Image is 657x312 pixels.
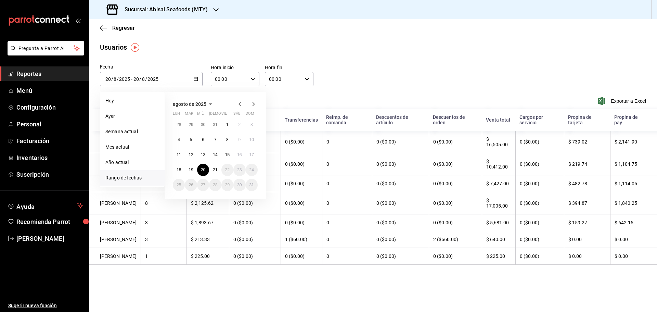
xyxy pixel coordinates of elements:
button: 4 de agosto de 2025 [173,134,185,146]
abbr: lunes [173,111,180,118]
th: 0 ($0.00) [281,131,322,153]
button: 14 de agosto de 2025 [209,149,221,161]
button: 29 de agosto de 2025 [221,179,233,191]
span: / [139,76,141,82]
th: 0 ($0.00) [281,248,322,265]
th: $ 640.00 [482,231,515,248]
th: 0 ($0.00) [429,175,482,192]
abbr: 30 de julio de 2025 [201,122,205,127]
button: Pregunta a Parrot AI [8,41,84,55]
th: 0 ($0.00) [429,192,482,214]
th: 8 [141,192,186,214]
th: $ 17,005.00 [482,192,515,214]
button: 11 de agosto de 2025 [173,149,185,161]
button: 30 de agosto de 2025 [233,179,245,191]
abbr: 28 de agosto de 2025 [213,183,217,187]
th: 0 [322,175,372,192]
button: 1 de agosto de 2025 [221,118,233,131]
th: Propina de tarjeta [564,109,610,131]
div: Usuarios [100,42,127,52]
button: 30 de julio de 2025 [197,118,209,131]
th: Venta total [482,109,515,131]
li: Hoy [100,93,165,109]
abbr: 4 de agosto de 2025 [178,137,180,142]
th: 2 ($660.00) [429,231,482,248]
th: 0 ($0.00) [429,153,482,175]
button: 15 de agosto de 2025 [221,149,233,161]
th: $ 482.78 [564,175,610,192]
span: / [117,76,119,82]
th: 0 ($0.00) [281,153,322,175]
span: Facturación [16,136,83,146]
button: 20 de agosto de 2025 [197,164,209,176]
img: Tooltip marker [131,43,139,52]
span: Regresar [112,25,135,31]
span: / [111,76,113,82]
th: 0 ($0.00) [515,153,564,175]
th: [PERSON_NAME] [89,214,141,231]
li: Rango de fechas [100,170,165,186]
th: $ 10,412.00 [482,153,515,175]
th: Propina de pay [610,109,657,131]
th: 0 ($0.00) [515,175,564,192]
button: Exportar a Excel [599,97,646,105]
abbr: 22 de agosto de 2025 [225,167,230,172]
button: 27 de agosto de 2025 [197,179,209,191]
button: 31 de agosto de 2025 [246,179,258,191]
th: $ 0.00 [564,231,610,248]
th: 0 ($0.00) [229,231,281,248]
th: $ 2,141.90 [610,131,657,153]
th: 0 ($0.00) [515,248,564,265]
th: 0 ($0.00) [515,192,564,214]
button: 9 de agosto de 2025 [233,134,245,146]
abbr: 5 de agosto de 2025 [190,137,192,142]
abbr: 6 de agosto de 2025 [202,137,204,142]
button: 3 de agosto de 2025 [246,118,258,131]
span: agosto de 2025 [173,101,206,107]
input: Year [119,76,130,82]
h3: Sucursal: Abisal Seafoods (MTY) [119,5,208,14]
span: - [131,76,132,82]
abbr: 1 de agosto de 2025 [226,122,229,127]
li: Semana actual [100,124,165,139]
th: $ 739.02 [564,131,610,153]
input: Month [142,76,145,82]
button: 18 de agosto de 2025 [173,164,185,176]
th: Nombre [89,109,141,131]
span: Pregunta a Parrot AI [18,45,74,52]
th: $ 5,681.00 [482,214,515,231]
abbr: 21 de agosto de 2025 [213,167,217,172]
button: 26 de agosto de 2025 [185,179,197,191]
span: Menú [16,86,83,95]
abbr: 30 de agosto de 2025 [237,183,242,187]
button: 25 de agosto de 2025 [173,179,185,191]
abbr: sábado [233,111,241,118]
th: [PERSON_NAME] [89,248,141,265]
abbr: 2 de agosto de 2025 [238,122,241,127]
abbr: viernes [221,111,227,118]
abbr: 18 de agosto de 2025 [177,167,181,172]
span: Reportes [16,69,83,78]
abbr: 3 de agosto de 2025 [250,122,253,127]
th: [PERSON_NAME] [89,153,141,175]
th: $ 1,114.05 [610,175,657,192]
abbr: 31 de agosto de 2025 [249,183,254,187]
div: Fecha [100,63,203,71]
button: 5 de agosto de 2025 [185,134,197,146]
button: Regresar [100,25,135,31]
button: agosto de 2025 [173,100,215,108]
th: $ 642.15 [610,214,657,231]
th: 0 ($0.00) [429,131,482,153]
th: 0 [322,248,372,265]
th: 0 ($0.00) [515,214,564,231]
abbr: 15 de agosto de 2025 [225,152,230,157]
th: 1 ($60.00) [281,231,322,248]
th: 0 [322,153,372,175]
th: 0 ($0.00) [372,131,429,153]
abbr: martes [185,111,193,118]
th: 0 ($0.00) [281,192,322,214]
span: Ayuda [16,201,74,210]
span: / [145,76,147,82]
th: 0 ($0.00) [372,153,429,175]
